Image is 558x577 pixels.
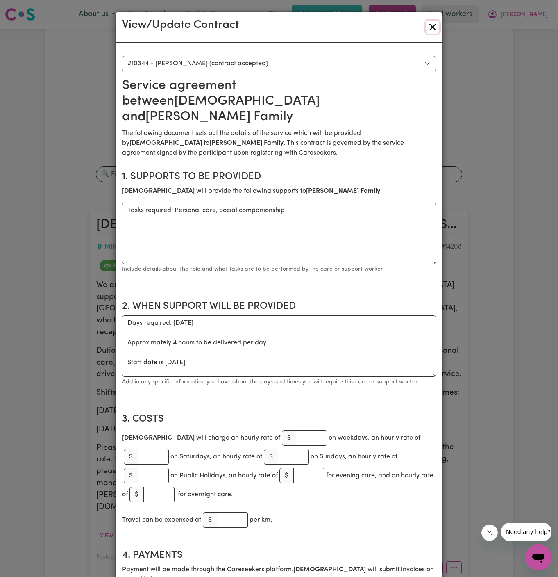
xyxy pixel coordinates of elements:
h2: Service agreement between [DEMOGRAPHIC_DATA] and [PERSON_NAME] Family [122,78,436,125]
textarea: Tasks required: Personal care, Social companionship [122,203,436,264]
span: $ [124,468,138,483]
div: will charge an hourly rate of on weekdays, an hourly rate of on Saturdays, an hourly rate of on S... [122,429,436,504]
b: [PERSON_NAME] Family [306,188,380,194]
h2: 4. Payments [122,550,436,561]
b: [DEMOGRAPHIC_DATA] [122,435,196,441]
p: The following document sets out the details of the service which will be provided by to . This co... [122,128,436,158]
h3: View/Update Contract [122,18,239,32]
h2: 1. Supports to be provided [122,171,436,183]
b: [PERSON_NAME] Family [209,140,284,146]
iframe: Button to launch messaging window [525,544,551,570]
b: [DEMOGRAPHIC_DATA] [293,566,367,573]
h2: 3. Costs [122,413,436,425]
span: $ [129,487,144,502]
b: [DEMOGRAPHIC_DATA] [122,188,196,194]
p: will provide the following supports to : [122,186,436,196]
span: $ [279,468,294,483]
b: [DEMOGRAPHIC_DATA] [129,140,204,146]
span: $ [203,512,217,528]
small: Include details about the role and what tasks are to be performed by the care or support worker [122,266,383,272]
iframe: Close message [481,525,498,541]
span: $ [282,430,296,446]
textarea: Days required: [DATE] Approximately 4 hours to be delivered per day. Start date is [DATE] [122,315,436,377]
iframe: Message from company [501,523,551,541]
small: Add in any specific information you have about the days and times you will require this care or s... [122,379,419,385]
span: $ [124,449,138,465]
button: Close [426,21,439,34]
span: $ [264,449,278,465]
h2: 2. When support will be provided [122,301,436,312]
div: Travel can be expensed at per km. [122,511,436,529]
